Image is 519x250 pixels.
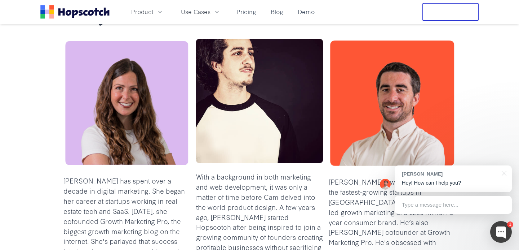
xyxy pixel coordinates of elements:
div: 1 [507,221,513,228]
span: Use Cases [181,7,210,16]
button: Use Cases [177,6,225,18]
a: Demo [295,6,318,18]
a: Blog [268,6,286,18]
img: hailey friedman [63,39,190,167]
div: [PERSON_NAME] [402,171,497,177]
p: Hey! How can I help you? [402,179,505,187]
a: Home [40,5,110,19]
a: Pricing [234,6,259,18]
div: Type a message here... [395,196,512,214]
b: Mark [329,9,364,26]
img: Mark Spera [380,179,391,190]
button: Free Trial [422,3,479,21]
span: Product [131,7,154,16]
b: Hailey [63,9,107,26]
b: Cam [196,9,227,26]
button: Product [127,6,168,18]
img: mark spera cofounder hopscotch [329,39,456,168]
img: cam sloan [196,39,323,163]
